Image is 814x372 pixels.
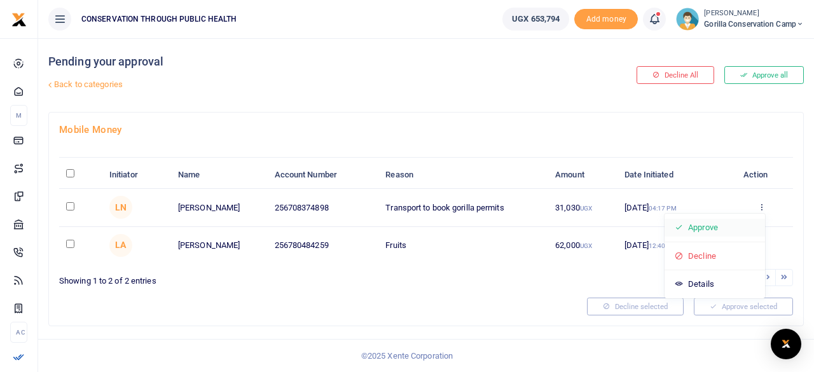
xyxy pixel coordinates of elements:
[59,162,102,189] th: : activate to sort column descending
[665,219,765,237] a: Approve
[649,205,677,212] small: 04:17 PM
[617,162,730,189] th: Date Initiated: activate to sort column ascending
[665,275,765,293] a: Details
[45,74,549,95] a: Back to categories
[617,189,730,226] td: [DATE]
[10,322,27,343] li: Ac
[574,9,638,30] li: Toup your wallet
[548,227,617,264] td: 62,000
[676,8,699,31] img: profile-user
[724,66,804,84] button: Approve all
[59,268,421,287] div: Showing 1 to 2 of 2 entries
[704,8,804,19] small: [PERSON_NAME]
[11,14,27,24] a: logo-small logo-large logo-large
[109,196,132,219] span: Lilian Nandudu
[102,162,171,189] th: Initiator: activate to sort column ascending
[580,205,592,212] small: UGX
[76,13,242,25] span: CONSERVATION THROUGH PUBLIC HEALTH
[617,227,730,264] td: [DATE]
[171,162,268,189] th: Name: activate to sort column ascending
[171,227,268,264] td: [PERSON_NAME]
[649,242,677,249] small: 12:40 PM
[378,189,548,226] td: Transport to book gorilla permits
[497,8,574,31] li: Wallet ballance
[676,8,804,31] a: profile-user [PERSON_NAME] Gorilla Conservation Camp
[730,162,793,189] th: Action: activate to sort column ascending
[771,329,801,359] div: Open Intercom Messenger
[637,66,714,84] button: Decline All
[704,18,804,30] span: Gorilla Conservation Camp
[580,242,592,249] small: UGX
[10,105,27,126] li: M
[378,162,548,189] th: Reason: activate to sort column ascending
[48,55,549,69] h4: Pending your approval
[267,162,378,189] th: Account Number: activate to sort column ascending
[512,13,560,25] span: UGX 653,794
[574,13,638,23] a: Add money
[548,189,617,226] td: 31,030
[502,8,569,31] a: UGX 653,794
[574,9,638,30] span: Add money
[171,189,268,226] td: [PERSON_NAME]
[267,189,378,226] td: 256708374898
[59,123,793,137] h4: Mobile Money
[267,227,378,264] td: 256780484259
[11,12,27,27] img: logo-small
[378,227,548,264] td: Fruits
[665,247,765,265] a: Decline
[548,162,617,189] th: Amount: activate to sort column ascending
[109,234,132,257] span: Lonard Arinaitwe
